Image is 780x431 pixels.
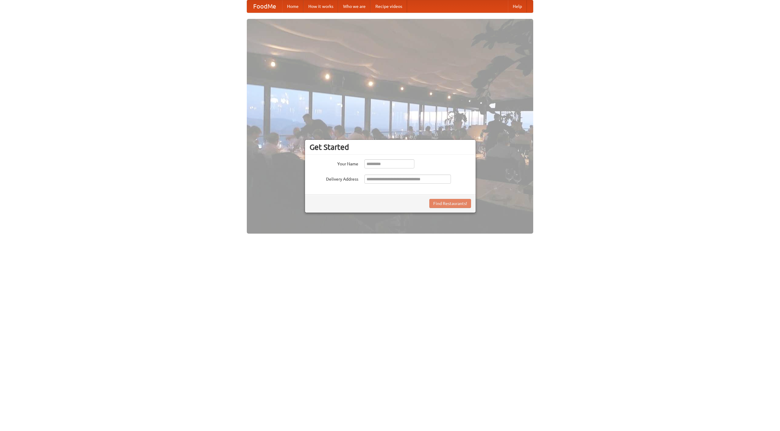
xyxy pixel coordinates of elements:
a: Help [508,0,527,12]
label: Delivery Address [310,175,358,182]
a: How it works [303,0,338,12]
a: Recipe videos [370,0,407,12]
h3: Get Started [310,143,471,152]
button: Find Restaurants! [429,199,471,208]
a: FoodMe [247,0,282,12]
label: Your Name [310,159,358,167]
a: Who we are [338,0,370,12]
a: Home [282,0,303,12]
